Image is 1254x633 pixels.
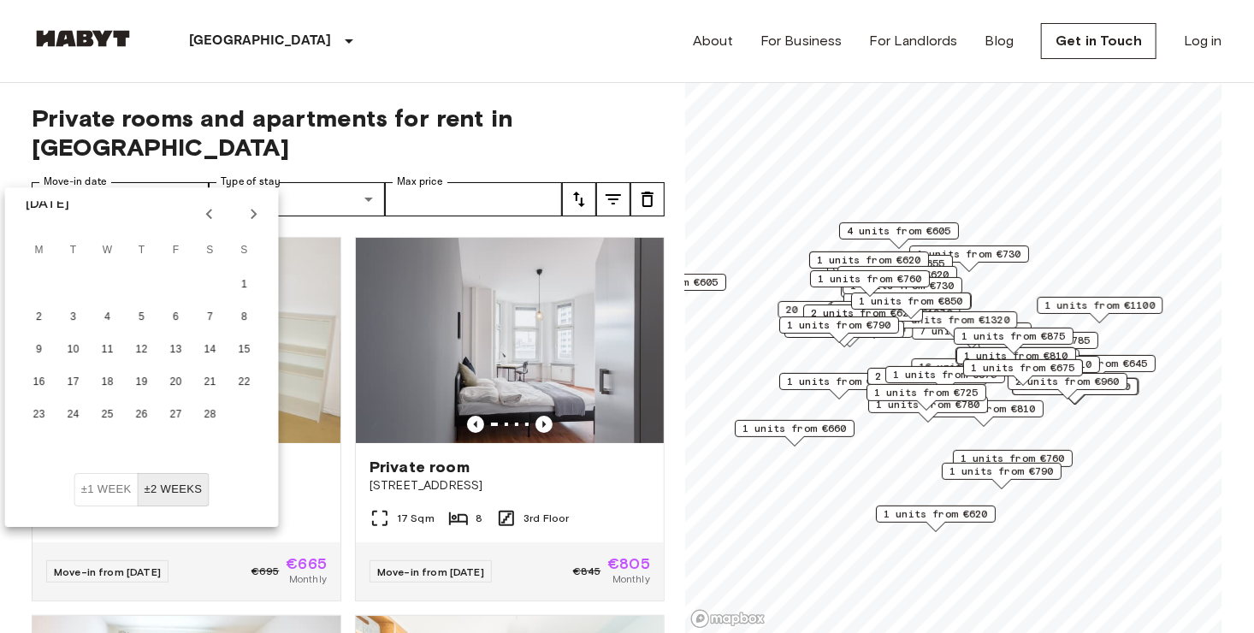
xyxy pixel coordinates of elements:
[356,238,664,443] img: Marketing picture of unit DE-01-047-05H
[161,399,192,430] button: 27
[1008,373,1127,399] div: Map marker
[370,457,470,477] span: Private room
[24,367,55,398] button: 16
[851,293,971,319] div: Map marker
[964,348,1068,364] span: 1 units from €810
[476,511,482,526] span: 8
[523,511,569,526] span: 3rd Floor
[127,234,157,268] span: Thursday
[32,104,665,162] span: Private rooms and apartments for rent in [GEOGRAPHIC_DATA]
[985,31,1014,51] a: Blog
[161,302,192,333] button: 6
[74,473,210,506] div: Move In Flexibility
[24,334,55,365] button: 9
[988,357,1092,372] span: 1 units from €810
[58,234,89,268] span: Tuesday
[841,256,945,271] span: 2 units from €655
[892,311,1018,338] div: Map marker
[612,571,650,587] span: Monthly
[867,368,987,394] div: Map marker
[195,302,226,333] button: 7
[240,199,269,228] button: Next month
[867,384,986,411] div: Map marker
[397,511,435,526] span: 17 Sqm
[1044,356,1148,371] span: 5 units from €645
[838,302,943,317] span: 3 units from €655
[92,399,123,430] button: 25
[839,222,959,249] div: Map marker
[829,302,955,328] div: Map marker
[1036,355,1156,382] div: Map marker
[932,401,1036,417] span: 1 units from €810
[831,301,950,328] div: Map marker
[778,301,904,328] div: Map marker
[127,399,157,430] button: 26
[779,373,899,399] div: Map marker
[920,359,1030,375] span: 16 units from €650
[229,234,260,268] span: Sunday
[837,266,957,293] div: Map marker
[859,293,963,309] span: 1 units from €850
[690,609,766,629] a: Mapbox logo
[195,367,226,398] button: 21
[355,237,665,601] a: Marketing picture of unit DE-01-047-05HPrevious imagePrevious imagePrivate room[STREET_ADDRESS]17...
[54,565,161,578] span: Move-in from [DATE]
[803,305,923,331] div: Map marker
[1038,297,1163,323] div: Map marker
[607,556,650,571] span: €805
[614,275,719,290] span: 1 units from €605
[845,267,949,282] span: 1 units from €620
[986,333,1091,348] span: 1 units from €785
[786,302,896,317] span: 20 units from €655
[92,234,123,268] span: Wednesday
[1041,23,1156,59] a: Get in Touch
[161,334,192,365] button: 13
[912,358,1038,385] div: Map marker
[562,182,596,216] button: tune
[956,347,1076,374] div: Map marker
[875,369,979,384] span: 2 units from €865
[953,450,1073,476] div: Map marker
[779,316,899,343] div: Map marker
[377,565,484,578] span: Move-in from [DATE]
[92,367,123,398] button: 18
[74,473,139,506] button: ±1 week
[44,175,107,189] label: Move-in date
[1020,379,1131,394] span: 1 units from €1280
[127,334,157,365] button: 12
[161,367,192,398] button: 20
[24,302,55,333] button: 2
[876,506,996,532] div: Map marker
[1045,298,1156,313] span: 1 units from €1100
[138,473,210,506] button: ±2 weeks
[971,360,1075,376] span: 1 units from €675
[963,359,1083,386] div: Map marker
[92,302,123,333] button: 4
[58,367,89,398] button: 17
[1014,378,1139,405] div: Map marker
[787,317,891,333] span: 1 units from €790
[1184,31,1222,51] a: Log in
[884,506,988,522] span: 1 units from €620
[955,347,1075,374] div: Map marker
[817,252,921,268] span: 1 units from €620
[760,31,843,51] a: For Business
[847,223,951,239] span: 4 units from €605
[917,246,1021,262] span: 1 units from €730
[32,30,134,47] img: Habyt
[370,477,650,494] span: [STREET_ADDRESS]
[954,328,1074,354] div: Map marker
[742,421,847,436] span: 1 units from €660
[26,193,70,214] div: [DATE]
[195,399,226,430] button: 28
[286,556,327,571] span: €665
[221,175,281,189] label: Type of stay
[885,366,1005,393] div: Map marker
[809,251,929,278] div: Map marker
[787,374,891,389] span: 1 units from €875
[870,31,958,51] a: For Landlords
[289,571,327,587] span: Monthly
[195,199,224,228] button: Previous month
[693,31,733,51] a: About
[909,246,1029,272] div: Map marker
